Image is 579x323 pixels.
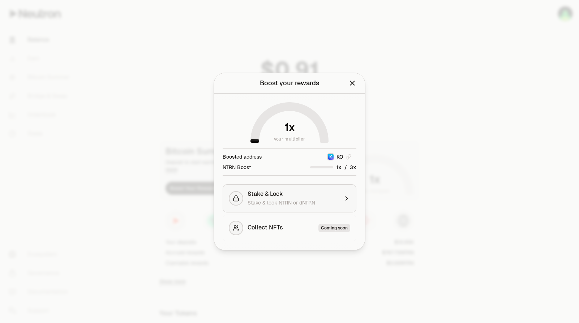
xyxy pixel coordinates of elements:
[223,215,356,241] button: Collect NFTsComing soon
[310,163,356,171] div: /
[248,190,283,198] span: Stake & Lock
[274,135,305,143] span: your multiplier
[328,154,334,160] img: Keplr
[223,153,262,160] div: Boosted address
[336,153,343,160] span: KO
[223,164,251,171] div: NTRN Boost
[223,184,356,212] button: Stake & LockStake & lock NTRN or dNTRN
[348,78,356,88] button: Close
[248,224,283,232] span: Collect NFTs
[318,224,350,232] div: Coming soon
[260,78,319,88] div: Boost your rewards
[248,199,315,206] span: Stake & lock NTRN or dNTRN
[322,153,356,160] button: KeplrKO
